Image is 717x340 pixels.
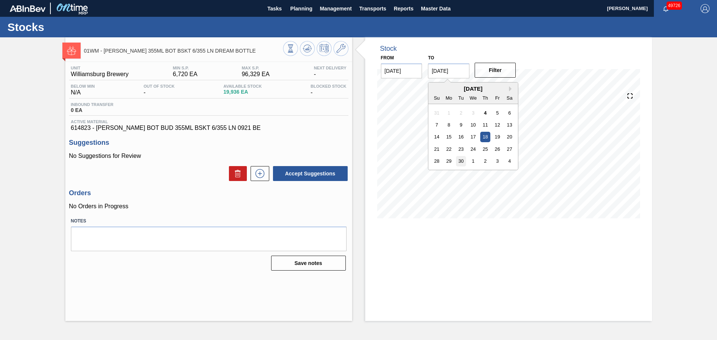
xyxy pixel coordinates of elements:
[432,156,442,166] div: Choose Sunday, September 28th, 2025
[468,156,478,166] div: Choose Wednesday, October 1st, 2025
[142,84,177,96] div: -
[71,107,114,113] span: 0 EA
[144,84,175,88] span: Out Of Stock
[444,144,454,154] div: Choose Monday, September 22nd, 2025
[71,84,95,88] span: Below Min
[71,119,347,124] span: Active Material
[69,84,97,96] div: N/A
[493,120,503,130] div: Choose Friday, September 12th, 2025
[456,93,466,103] div: Tu
[266,4,283,13] span: Tasks
[69,139,348,147] h3: Suggestions
[456,107,466,118] div: Not available Tuesday, September 2nd, 2025
[432,144,442,154] div: Choose Sunday, September 21st, 2025
[428,63,469,78] input: mm/dd/yyyy
[493,93,503,103] div: Fr
[444,93,454,103] div: Mo
[444,107,454,118] div: Not available Monday, September 1st, 2025
[468,132,478,142] div: Choose Wednesday, September 17th, 2025
[225,166,247,181] div: Delete Suggestions
[493,132,503,142] div: Choose Friday, September 19th, 2025
[10,5,46,12] img: TNhmsLtSVTkK8tSr43FrP2fwEKptu5GPRR3wAAAABJRU5ErkJggg==
[468,144,478,154] div: Choose Wednesday, September 24th, 2025
[701,4,710,13] img: Logout
[69,189,348,197] h3: Orders
[242,71,270,78] span: 96,329 EA
[480,156,490,166] div: Choose Thursday, October 2nd, 2025
[283,41,298,56] button: Stocks Overview
[71,216,347,227] label: Notes
[456,132,466,142] div: Choose Tuesday, September 16th, 2025
[480,107,490,118] div: Choose Thursday, September 4th, 2025
[432,107,442,118] div: Not available Sunday, August 31st, 2025
[480,144,490,154] div: Choose Thursday, September 25th, 2025
[432,120,442,130] div: Choose Sunday, September 7th, 2025
[173,71,198,78] span: 6,720 EA
[505,156,515,166] div: Choose Saturday, October 4th, 2025
[480,93,490,103] div: Th
[475,63,516,78] button: Filter
[247,166,269,181] div: New suggestion
[444,156,454,166] div: Choose Monday, September 29th, 2025
[468,107,478,118] div: Not available Wednesday, September 3rd, 2025
[493,107,503,118] div: Choose Friday, September 5th, 2025
[456,120,466,130] div: Choose Tuesday, September 9th, 2025
[314,66,346,70] span: Next Delivery
[381,63,422,78] input: mm/dd/yyyy
[84,48,283,54] span: 01WM - CARR BUD 355ML BOT BSKT 6/355 LN DREAM BOTTLE
[269,165,348,182] div: Accept Suggestions
[505,132,515,142] div: Choose Saturday, September 20th, 2025
[444,120,454,130] div: Choose Monday, September 8th, 2025
[444,132,454,142] div: Choose Monday, September 15th, 2025
[505,144,515,154] div: Choose Saturday, September 27th, 2025
[309,84,348,96] div: -
[654,3,678,14] button: Notifications
[71,66,129,70] span: Unit
[394,4,413,13] span: Reports
[320,4,352,13] span: Management
[69,203,348,210] p: No Orders in Progress
[505,107,515,118] div: Choose Saturday, September 6th, 2025
[223,84,262,88] span: Available Stock
[509,86,514,91] button: Next Month
[431,107,516,167] div: month 2025-09
[7,23,140,31] h1: Stocks
[223,89,262,95] span: 19,936 EA
[493,144,503,154] div: Choose Friday, September 26th, 2025
[456,144,466,154] div: Choose Tuesday, September 23rd, 2025
[273,166,348,181] button: Accept Suggestions
[468,93,478,103] div: We
[271,256,346,271] button: Save notes
[421,4,450,13] span: Master Data
[428,85,518,92] div: [DATE]
[505,120,515,130] div: Choose Saturday, September 13th, 2025
[381,55,394,60] label: From
[359,4,386,13] span: Transports
[71,125,347,131] span: 614823 - [PERSON_NAME] BOT BUD 355ML BSKT 6/355 LN 0921 BE
[468,120,478,130] div: Choose Wednesday, September 10th, 2025
[242,66,270,70] span: MAX S.P.
[380,45,397,53] div: Stock
[67,46,76,55] img: Ícone
[317,41,332,56] button: Schedule Inventory
[311,84,347,88] span: Blocked Stock
[69,153,348,159] p: No Suggestions for Review
[432,93,442,103] div: Su
[71,71,129,78] span: Williamsburg Brewery
[333,41,348,56] button: Go to Master Data / General
[173,66,198,70] span: MIN S.P.
[456,156,466,166] div: Choose Tuesday, September 30th, 2025
[667,1,682,10] span: 49726
[290,4,312,13] span: Planning
[505,93,515,103] div: Sa
[71,102,114,107] span: Inbound Transfer
[312,66,348,78] div: -
[432,132,442,142] div: Choose Sunday, September 14th, 2025
[480,132,490,142] div: Choose Thursday, September 18th, 2025
[300,41,315,56] button: Update Chart
[428,55,434,60] label: to
[493,156,503,166] div: Choose Friday, October 3rd, 2025
[480,120,490,130] div: Choose Thursday, September 11th, 2025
